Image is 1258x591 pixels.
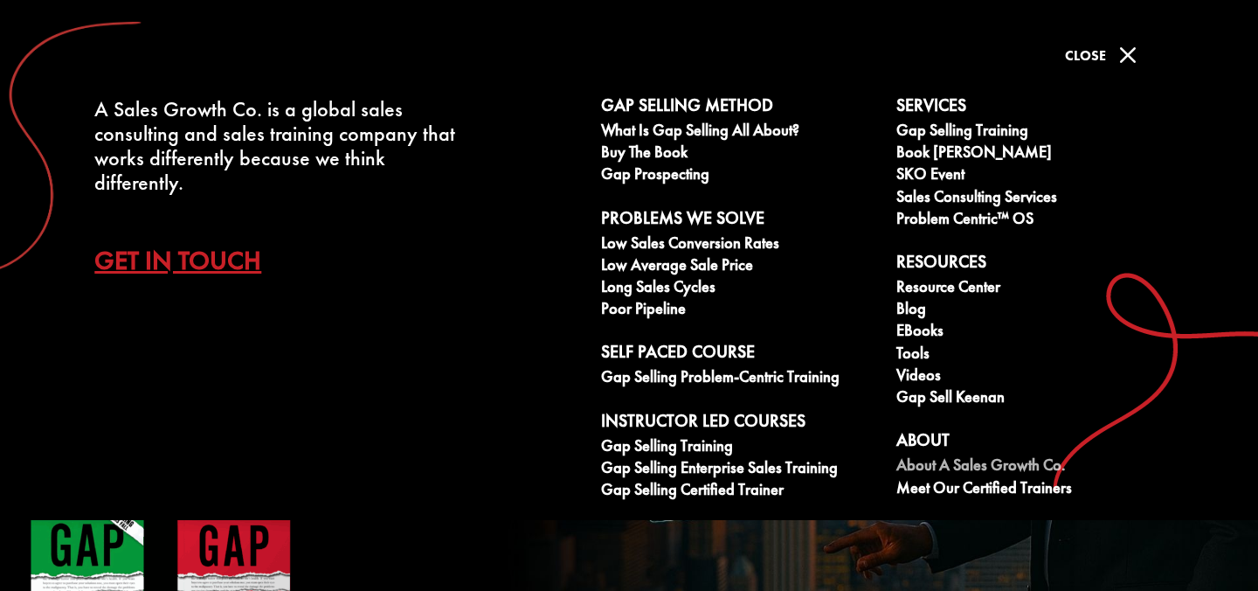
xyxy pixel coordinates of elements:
a: Instructor Led Courses [601,411,877,437]
a: Sales Consulting Services [896,188,1172,210]
a: Blog [896,300,1172,322]
a: Problems We Solve [601,208,877,234]
a: About A Sales Growth Co. [896,456,1172,478]
a: Meet our Certified Trainers [896,479,1172,501]
a: About [896,430,1172,456]
a: Low Average Sale Price [601,256,877,278]
a: Book [PERSON_NAME] [896,143,1172,165]
a: Services [896,95,1172,122]
span: Close [1065,46,1106,65]
a: Gap Selling Enterprise Sales Training [601,459,877,481]
a: Poor Pipeline [601,300,877,322]
a: Gap Prospecting [601,165,877,187]
div: A Sales Growth Co. is a global sales consulting and sales training company that works differently... [94,97,461,195]
a: Get In Touch [94,230,287,291]
a: Gap Sell Keenan [896,388,1172,410]
a: Videos [896,366,1172,388]
a: SKO Event [896,165,1172,187]
a: Self Paced Course [601,342,877,368]
a: Gap Selling Problem-Centric Training [601,368,877,390]
a: Buy The Book [601,143,877,165]
span: M [1110,38,1145,73]
a: Resources [896,252,1172,278]
a: Tools [896,344,1172,366]
a: Gap Selling Training [896,122,1172,143]
a: What is Gap Selling all about? [601,122,877,143]
a: Gap Selling Method [601,95,877,122]
a: Problem Centric™ OS [896,210,1172,232]
a: Resource Center [896,278,1172,300]
a: Long Sales Cycles [601,278,877,300]
a: eBooks [896,322,1172,344]
a: Gap Selling Training [601,437,877,459]
a: Gap Selling Certified Trainer [601,481,877,503]
a: Low Sales Conversion Rates [601,234,877,256]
